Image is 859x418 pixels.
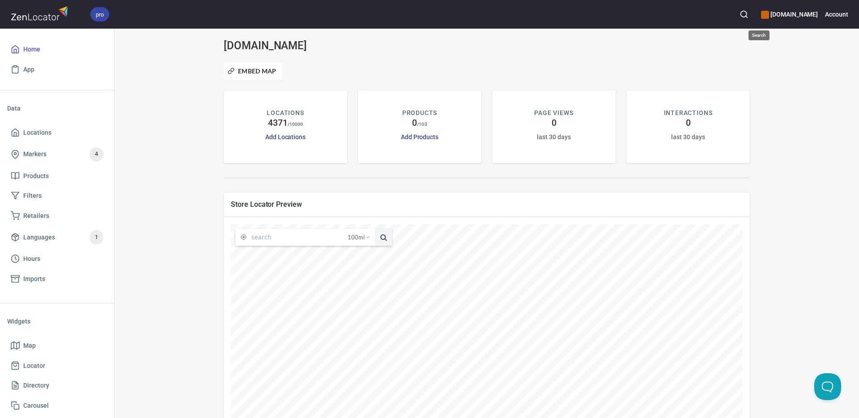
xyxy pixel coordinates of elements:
[401,133,438,141] a: Add Products
[268,118,288,128] h4: 4371
[23,171,49,182] span: Products
[814,373,841,400] iframe: Help Scout Beacon - Open
[7,356,107,376] a: Locator
[224,39,392,52] h3: [DOMAIN_NAME]
[7,269,107,289] a: Imports
[23,210,49,222] span: Retailers
[7,375,107,396] a: Directory
[7,60,107,80] a: App
[89,149,103,159] span: 4
[23,360,45,371] span: Locator
[23,127,51,138] span: Locations
[7,123,107,143] a: Locations
[417,121,427,128] p: / 100
[7,206,107,226] a: Retailers
[11,4,71,23] img: zenlocator
[7,143,107,166] a: Markers4
[825,9,848,19] h6: Account
[23,253,40,264] span: Hours
[537,132,570,142] h6: last 30 days
[552,118,557,128] h4: 0
[23,273,45,285] span: Imports
[90,7,109,21] div: pro
[761,11,769,19] button: color-CE600E
[402,108,438,118] p: PRODUCTS
[671,132,705,142] h6: last 30 days
[534,108,573,118] p: PAGE VIEWS
[761,9,818,19] h6: [DOMAIN_NAME]
[23,190,42,201] span: Filters
[761,4,818,24] div: Manage your apps
[23,44,40,55] span: Home
[7,311,107,332] li: Widgets
[23,400,49,411] span: Carousel
[265,133,306,141] a: Add Locations
[412,118,417,128] h4: 0
[288,121,303,128] p: / 10000
[251,229,348,246] input: search
[825,4,848,24] button: Account
[686,118,691,128] h4: 0
[7,166,107,186] a: Products
[230,66,276,77] span: Embed Map
[7,396,107,416] a: Carousel
[7,39,107,60] a: Home
[23,340,36,351] span: Map
[664,108,713,118] p: INTERACTIONS
[23,380,49,391] span: Directory
[7,249,107,269] a: Hours
[23,232,55,243] span: Languages
[348,229,365,246] span: 100 mi
[90,10,109,19] span: pro
[23,149,47,160] span: Markers
[7,336,107,356] a: Map
[7,226,107,249] a: Languages1
[7,98,107,119] li: Data
[267,108,304,118] p: LOCATIONS
[224,63,282,80] button: Embed Map
[23,64,34,75] span: App
[7,186,107,206] a: Filters
[231,200,743,209] span: Store Locator Preview
[89,232,103,243] span: 1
